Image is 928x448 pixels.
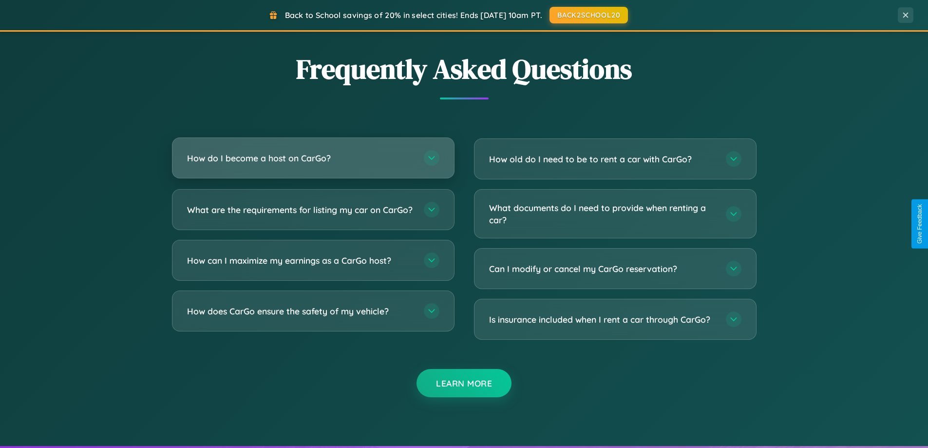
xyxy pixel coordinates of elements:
[549,7,628,23] button: BACK2SCHOOL20
[489,202,716,226] h3: What documents do I need to provide when renting a car?
[187,152,414,164] h3: How do I become a host on CarGo?
[489,313,716,326] h3: Is insurance included when I rent a car through CarGo?
[417,369,511,397] button: Learn More
[187,204,414,216] h3: What are the requirements for listing my car on CarGo?
[489,153,716,165] h3: How old do I need to be to rent a car with CarGo?
[285,10,542,20] span: Back to School savings of 20% in select cities! Ends [DATE] 10am PT.
[172,50,757,88] h2: Frequently Asked Questions
[489,263,716,275] h3: Can I modify or cancel my CarGo reservation?
[187,254,414,267] h3: How can I maximize my earnings as a CarGo host?
[916,204,923,244] div: Give Feedback
[187,305,414,317] h3: How does CarGo ensure the safety of my vehicle?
